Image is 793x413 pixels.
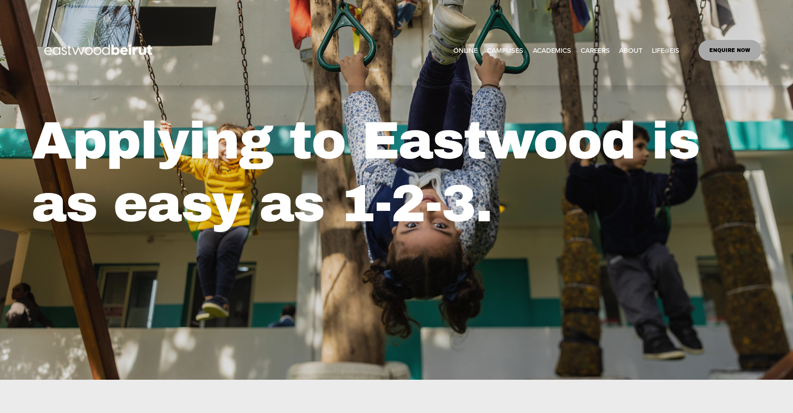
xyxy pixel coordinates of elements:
h1: Applying to Eastwood is as easy as 1-2-3. [32,110,761,236]
span: ACADEMICS [533,45,571,57]
span: ABOUT [619,45,642,57]
a: CAREERS [581,44,610,57]
a: ENQUIRE NOW [699,40,761,61]
a: folder dropdown [652,44,679,57]
span: CAMPUSES [487,45,523,57]
a: folder dropdown [619,44,642,57]
img: EastwoodIS Global Site [32,29,167,72]
a: folder dropdown [533,44,571,57]
span: LIFE@EIS [652,45,679,57]
a: ONLINE [453,44,477,57]
a: folder dropdown [487,44,523,57]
